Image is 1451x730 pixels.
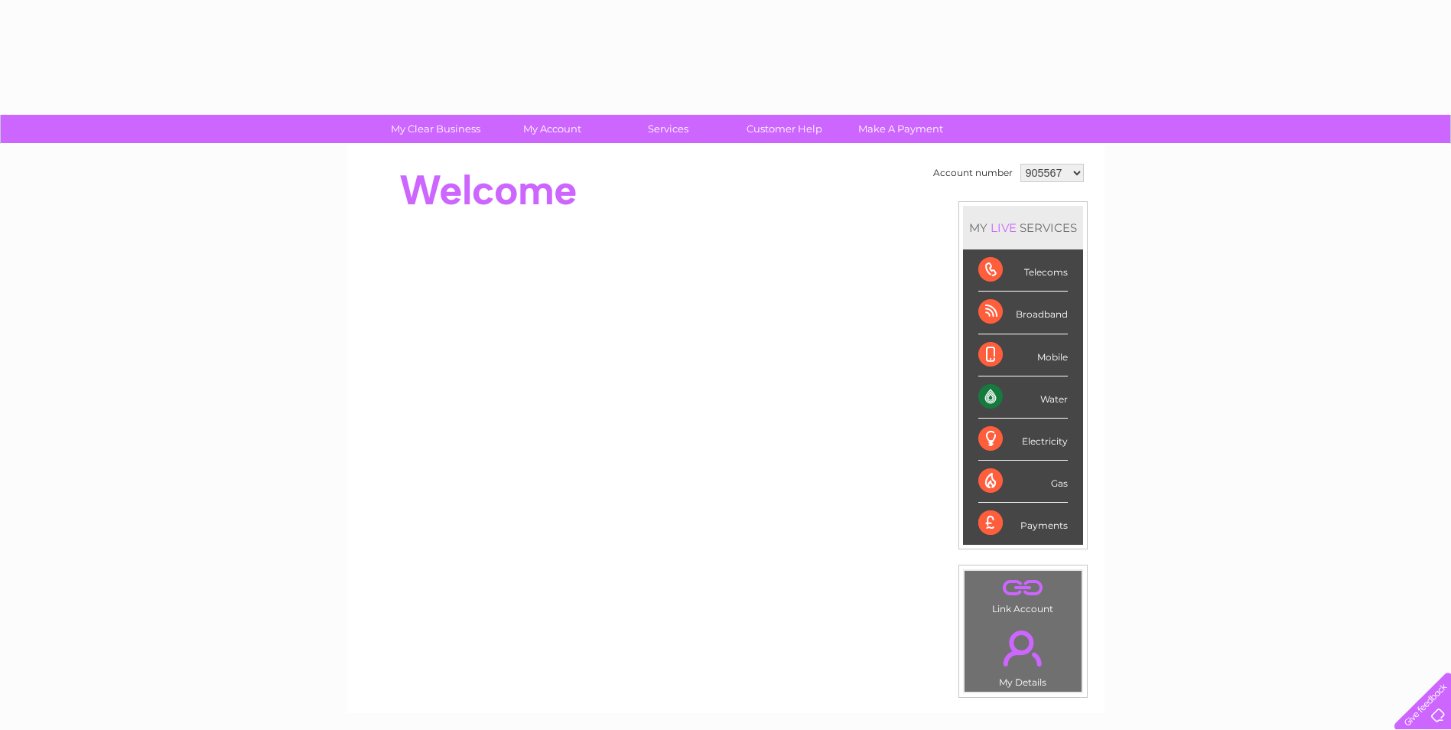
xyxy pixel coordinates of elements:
a: My Clear Business [373,115,499,143]
td: Link Account [964,570,1082,618]
a: My Account [489,115,615,143]
a: . [968,621,1078,675]
div: Mobile [978,334,1068,376]
div: Electricity [978,419,1068,461]
a: . [968,575,1078,601]
div: Broadband [978,292,1068,334]
a: Services [605,115,731,143]
a: Customer Help [721,115,848,143]
div: Telecoms [978,249,1068,292]
a: Make A Payment [838,115,964,143]
div: Gas [978,461,1068,503]
td: Account number [929,160,1017,186]
div: LIVE [987,220,1020,235]
div: Payments [978,503,1068,544]
div: Water [978,376,1068,419]
div: MY SERVICES [963,206,1083,249]
td: My Details [964,618,1082,693]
